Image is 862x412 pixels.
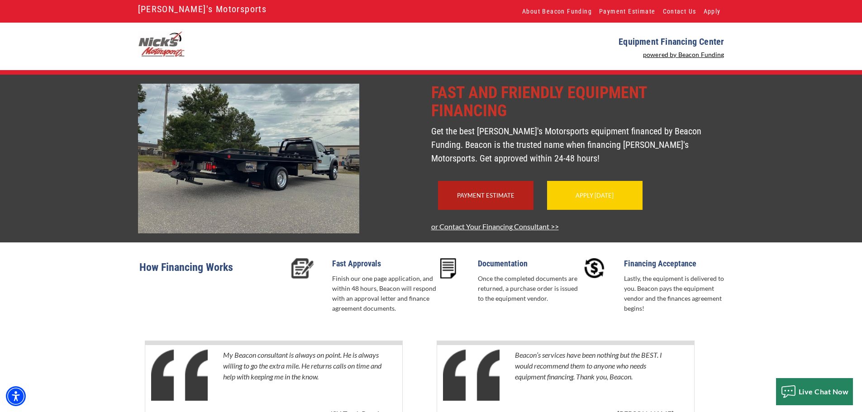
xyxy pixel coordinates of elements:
button: Live Chat Now [776,378,853,405]
p: My Beacon consultant is always on point. He is always willing to go the extra mile. He returns ca... [223,350,382,404]
img: Quotes [443,350,500,401]
a: or Contact Your Financing Consultant >> [431,222,559,231]
a: powered by Beacon Funding - open in a new tab [643,51,724,58]
img: logo [138,32,185,57]
p: Fast and Friendly Equipment Financing [431,84,724,120]
img: Fast Approvals [291,258,314,279]
p: Fast Approvals [332,258,437,269]
a: [PERSON_NAME]'s Motorsports [138,1,267,17]
p: Finish our one page application, and within 48 hours, Beacon will respond with an approval letter... [332,274,437,313]
p: Documentation [478,258,582,269]
a: Payment Estimate [457,192,514,199]
p: Beacon’s services have been nothing but the BEST. I would recommend them to anyone who needs equi... [515,350,674,404]
span: Live Chat Now [799,387,849,396]
p: Financing Acceptance [624,258,729,269]
p: Equipment Financing Center [437,36,724,47]
img: Documentation [440,258,456,279]
p: How Financing Works [139,258,286,288]
div: Accessibility Menu [6,386,26,406]
p: Get the best [PERSON_NAME]'s Motorsports equipment financed by Beacon Funding. Beacon is the trus... [431,124,724,165]
img: Quotes [151,350,208,401]
a: Apply [DATE] [576,192,614,199]
p: Lastly, the equipment is delivered to you. Beacon pays the equipment vendor and the finances agre... [624,274,729,313]
a: nicksmotorsportsnc.com - open in a new tab [138,153,359,162]
p: Once the completed documents are returned, a purchase order is issued to the equipment vendor. [478,274,582,303]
